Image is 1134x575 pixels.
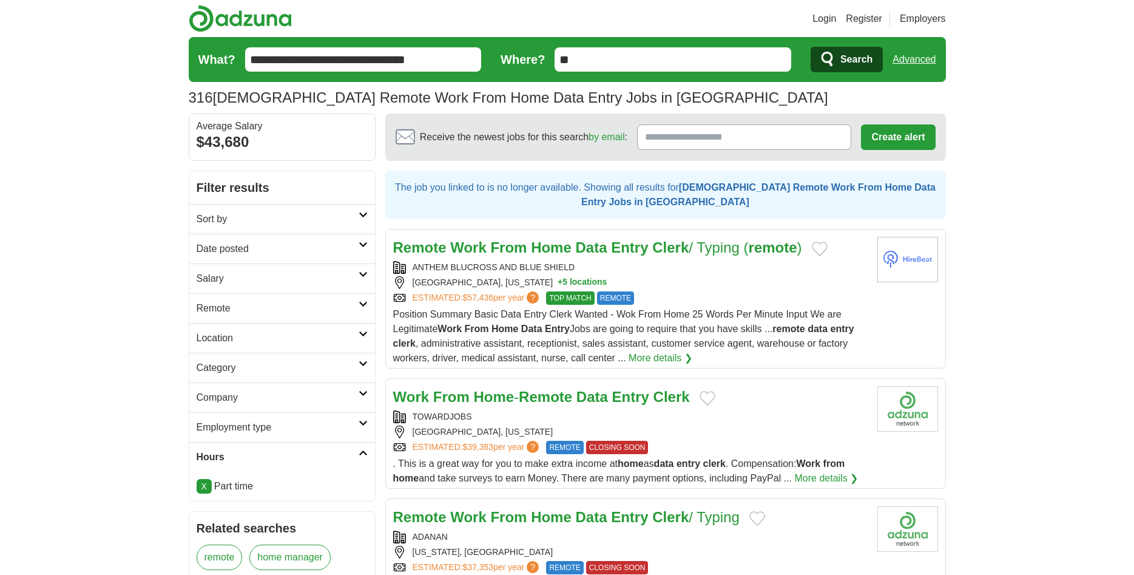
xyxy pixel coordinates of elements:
[393,473,419,483] strong: home
[900,12,946,26] a: Employers
[473,389,514,405] strong: Home
[393,509,740,525] a: Remote Work From Home Data Entry Clerk/ Typing
[393,509,447,525] strong: Remote
[575,239,607,256] strong: Data
[558,276,562,289] span: +
[597,291,634,305] span: REMOTE
[796,458,820,469] strong: Work
[586,561,649,574] span: CLOSING SOON
[393,309,854,363] span: Position Summary Basic Data Entry Clerk Wanted - Wok From Home 25 Words Per Minute Input We are L...
[413,291,542,305] a: ESTIMATED:$57,436per year?
[611,239,648,256] strong: Entry
[521,324,542,334] strong: Data
[618,458,644,469] strong: home
[189,383,375,412] a: Company
[519,389,572,405] strong: Remote
[197,212,359,226] h2: Sort by
[575,509,607,525] strong: Data
[393,389,430,405] strong: Work
[197,450,359,464] h2: Hours
[490,239,527,256] strong: From
[197,361,359,375] h2: Category
[652,239,689,256] strong: Clerk
[531,239,572,256] strong: Home
[527,441,539,453] span: ?
[189,264,375,293] a: Salary
[830,324,854,334] strong: entry
[450,509,487,525] strong: Work
[393,410,868,423] div: TOWARDJOBS
[546,291,594,305] span: TOP MATCH
[450,239,487,256] strong: Work
[611,509,648,525] strong: Entry
[189,293,375,323] a: Remote
[189,5,292,32] img: Adzuna logo
[197,545,243,570] a: remote
[877,237,938,282] img: Company logo
[189,171,375,204] h2: Filter results
[576,389,608,405] strong: Data
[586,441,649,454] span: CLOSING SOON
[393,239,447,256] strong: Remote
[545,324,570,334] strong: Entry
[546,441,583,454] span: REMOTE
[653,389,690,405] strong: Clerk
[812,12,836,26] a: Login
[197,301,359,316] h2: Remote
[462,293,493,302] span: $57,436
[393,546,868,559] div: [US_STATE], [GEOGRAPHIC_DATA]
[531,509,572,525] strong: Home
[197,390,359,405] h2: Company
[189,442,375,472] a: Hours
[393,338,416,349] strong: clerk
[462,442,493,452] span: $39,383
[808,324,828,334] strong: data
[823,458,845,469] strong: from
[413,441,542,454] a: ESTIMATED:$39,383per year?
[527,291,539,304] span: ?
[749,239,797,256] strong: remote
[197,519,368,537] h2: Related searches
[393,276,868,289] div: [GEOGRAPHIC_DATA], [US_STATE]
[197,271,359,286] h2: Salary
[794,471,858,486] a: More details ❯
[198,50,235,69] label: What?
[413,561,542,574] a: ESTIMATED:$37,353per year?
[772,324,805,334] strong: remote
[393,531,868,543] div: ADANAN
[846,12,882,26] a: Register
[189,353,375,383] a: Category
[581,182,936,207] strong: [DEMOGRAPHIC_DATA] Remote Work From Home Data Entry Jobs in [GEOGRAPHIC_DATA]
[501,50,545,69] label: Where?
[677,458,700,469] strong: entry
[811,47,883,72] button: Search
[393,426,868,438] div: [GEOGRAPHIC_DATA], [US_STATE]
[189,323,375,353] a: Location
[700,391,715,406] button: Add to favorite jobs
[546,561,583,574] span: REMOTE
[197,479,212,494] a: X
[189,87,213,109] span: 316
[189,234,375,264] a: Date posted
[189,412,375,442] a: Employment type
[558,276,607,289] button: +5 locations
[197,331,359,345] h2: Location
[197,131,368,153] div: $43,680
[420,130,627,145] span: Receive the newest jobs for this search :
[840,47,872,72] span: Search
[893,47,936,72] a: Advanced
[437,324,462,334] strong: Work
[462,562,493,572] span: $37,353
[393,239,802,256] a: Remote Work From Home Data Entry Clerk/ Typing (remote)
[465,324,489,334] strong: From
[491,324,518,334] strong: Home
[393,458,845,483] span: . This is a great way for you to make extra income at as . Compensation: and take surveys to earn...
[861,124,935,150] button: Create alert
[812,242,828,256] button: Add to favorite jobs
[189,89,828,106] h1: [DEMOGRAPHIC_DATA] Remote Work From Home Data Entry Jobs in [GEOGRAPHIC_DATA]
[654,458,674,469] strong: data
[877,506,938,552] img: Company logo
[393,389,690,405] a: Work From Home-Remote Data Entry Clerk
[197,479,368,494] li: Part time
[197,420,359,435] h2: Employment type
